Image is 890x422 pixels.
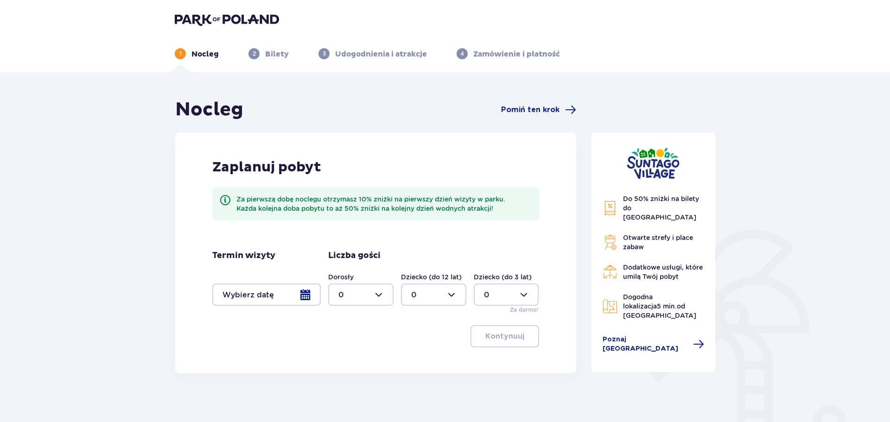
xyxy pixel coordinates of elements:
p: Kontynuuj [485,331,524,341]
p: Za darmo! [510,306,539,314]
span: Do 50% zniżki na bilety do [GEOGRAPHIC_DATA] [623,195,699,221]
label: Dziecko (do 12 lat) [401,272,462,282]
p: Termin wizyty [212,250,275,261]
span: Otwarte strefy i place zabaw [623,234,693,251]
img: Grill Icon [603,235,617,250]
span: Poznaj [GEOGRAPHIC_DATA] [603,335,688,353]
p: 1 [179,50,182,58]
p: Zaplanuj pobyt [212,158,321,176]
p: Bilety [265,49,289,59]
p: Nocleg [191,49,219,59]
img: Restaurant Icon [603,265,617,279]
p: Zamówienie i płatność [473,49,560,59]
button: Kontynuuj [470,325,539,347]
a: Poznaj [GEOGRAPHIC_DATA] [603,335,705,353]
img: Discount Icon [603,201,617,216]
span: Dodatkowe usługi, które umilą Twój pobyt [623,264,703,280]
p: Udogodnienia i atrakcje [335,49,427,59]
div: Za pierwszą dobę noclegu otrzymasz 10% zniżki na pierwszy dzień wizyty w parku. Każda kolejna dob... [236,195,532,213]
p: 2 [253,50,256,58]
a: Pomiń ten krok [501,104,576,115]
img: Park of Poland logo [175,13,279,26]
span: Pomiń ten krok [501,105,559,115]
img: Suntago Village [627,147,680,179]
p: Liczba gości [328,250,381,261]
span: Dogodna lokalizacja od [GEOGRAPHIC_DATA] [623,293,696,319]
p: 3 [323,50,326,58]
h1: Nocleg [175,98,243,121]
label: Dziecko (do 3 lat) [474,272,532,282]
span: 5 min. [657,302,677,310]
img: Map Icon [603,299,617,314]
label: Dorosły [328,272,354,282]
p: 4 [460,50,464,58]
